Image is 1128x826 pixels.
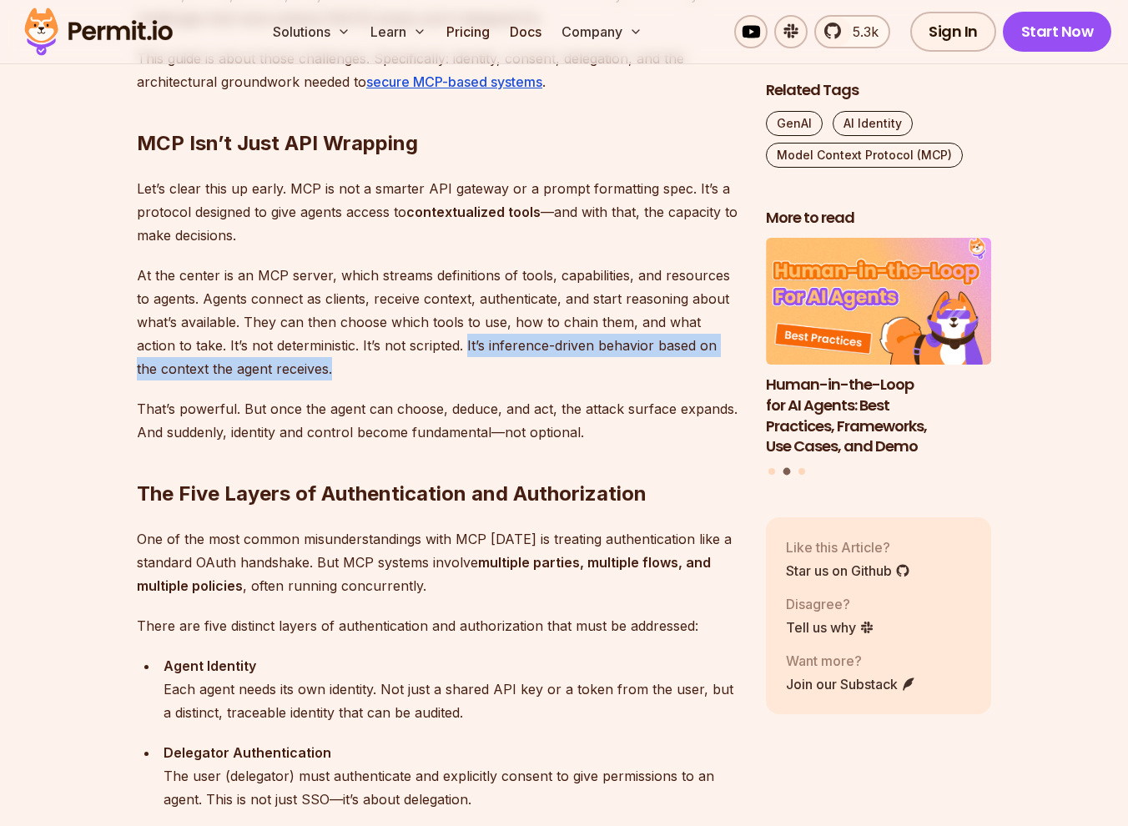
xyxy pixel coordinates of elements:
p: Disagree? [786,594,874,614]
strong: Delegator Authentication [164,744,331,761]
p: One of the most common misunderstandings with MCP [DATE] is treating authentication like a standa... [137,527,739,597]
a: GenAI [766,111,823,136]
li: 2 of 3 [766,239,991,458]
p: That’s powerful. But once the agent can choose, deduce, and act, the attack surface expands. And ... [137,397,739,444]
button: Solutions [266,15,357,48]
a: 5.3k [814,15,890,48]
div: The user (delegator) must authenticate and explicitly consent to give permissions to an agent. Th... [164,741,739,811]
a: Model Context Protocol (MCP) [766,143,963,168]
a: Join our Substack [786,674,916,694]
img: Permit logo [17,3,180,60]
a: Sign In [910,12,996,52]
p: This guide is about those challenges. Specifically: identity, consent, delegation, and the archit... [137,47,739,93]
button: Go to slide 2 [783,468,791,476]
strong: Agent Identity [164,657,256,674]
strong: multiple parties, multiple flows, and multiple policies [137,554,711,594]
a: AI Identity [833,111,913,136]
button: Go to slide 1 [768,468,775,475]
h2: More to read [766,208,991,229]
h3: Human-in-the-Loop for AI Agents: Best Practices, Frameworks, Use Cases, and Demo [766,375,991,457]
p: At the center is an MCP server, which streams definitions of tools, capabilities, and resources t... [137,264,739,380]
p: Want more? [786,651,916,671]
strong: contextualized tools [406,204,541,220]
h2: MCP Isn’t Just API Wrapping [137,63,739,157]
img: Human-in-the-Loop for AI Agents: Best Practices, Frameworks, Use Cases, and Demo [766,239,991,365]
span: 5.3k [843,22,879,42]
p: There are five distinct layers of authentication and authorization that must be addressed: [137,614,739,637]
div: Each agent needs its own identity. Not just a shared API key or a token from the user, but a dist... [164,654,739,724]
button: Company [555,15,649,48]
a: secure MCP-based systems [366,73,542,90]
h2: The Five Layers of Authentication and Authorization [137,414,739,507]
a: Start Now [1003,12,1112,52]
button: Learn [364,15,433,48]
a: Pricing [440,15,496,48]
a: Star us on Github [786,561,910,581]
a: Docs [503,15,548,48]
h2: Related Tags [766,80,991,101]
button: Go to slide 3 [798,468,805,475]
p: Like this Article? [786,537,910,557]
div: Posts [766,239,991,478]
a: Tell us why [786,617,874,637]
p: Let’s clear this up early. MCP is not a smarter API gateway or a prompt formatting spec. It’s a p... [137,177,739,247]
